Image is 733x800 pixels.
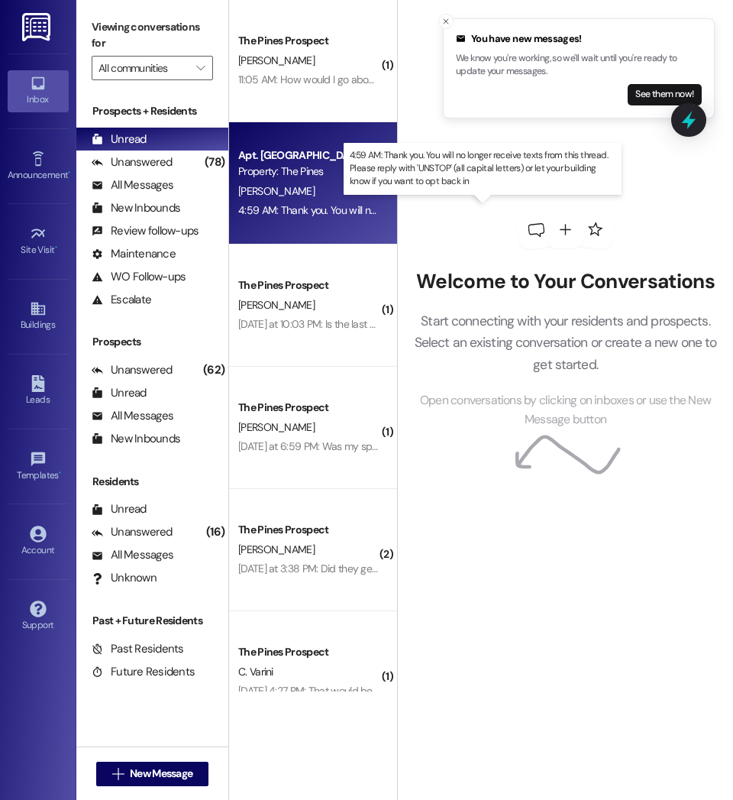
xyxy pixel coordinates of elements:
div: Unanswered [92,154,173,170]
p: Start connecting with your residents and prospects. Select an existing conversation or create a n... [408,310,722,375]
p: 4:59 AM: Thank you. You will no longer receive texts from this thread. Please reply with 'UNSTOP'... [350,149,615,188]
div: All Messages [92,547,173,563]
span: [PERSON_NAME] [238,53,315,67]
div: All Messages [92,177,173,193]
a: Buildings [8,296,69,337]
div: [DATE] at 6:59 PM: Was my spot secured ok? [238,439,438,453]
span: [PERSON_NAME] [238,543,315,556]
a: Templates • [8,446,69,487]
span: [PERSON_NAME] [238,420,315,434]
a: Leads [8,371,69,412]
div: The Pines Prospect [238,644,379,660]
div: Escalate [92,292,151,308]
div: You have new messages! [456,31,702,47]
div: Property: The Pines [238,164,379,180]
div: New Inbounds [92,200,180,216]
span: Open conversations by clicking on inboxes or use the New Message button [408,391,722,429]
div: The Pines Prospect [238,400,379,416]
div: (16) [202,520,228,544]
span: • [55,242,57,253]
div: Prospects + Residents [76,103,228,119]
a: Inbox [8,70,69,112]
div: Unanswered [92,524,173,540]
button: See them now! [628,84,702,105]
div: Unread [92,131,147,147]
div: (62) [199,358,228,382]
div: Review follow-ups [92,223,199,239]
span: [PERSON_NAME] [238,298,315,312]
div: New Inbounds [92,431,180,447]
label: Viewing conversations for [92,15,213,56]
div: Future Residents [92,664,195,680]
span: New Message [130,766,192,782]
div: [DATE] at 10:03 PM: Is the last spot available? I found someone to take my lease [238,317,587,331]
div: [DATE] 4:27 PM: That would be great. Thank you! [238,684,450,698]
a: Account [8,521,69,562]
span: • [68,167,70,178]
button: Close toast [438,14,454,29]
img: ResiDesk Logo [22,13,53,41]
i:  [112,768,124,780]
input: All communities [98,56,189,80]
div: Unknown [92,570,157,586]
i:  [196,62,205,74]
div: The Pines Prospect [238,277,379,293]
div: Residents [76,474,228,490]
div: (78) [201,151,228,174]
div: Unanswered [92,362,173,378]
div: Unread [92,385,147,401]
div: The Pines Prospect [238,522,379,538]
div: Apt. [GEOGRAPHIC_DATA]~12~F, 1 The Pines (Women's) North [238,147,379,164]
span: • [59,468,61,478]
div: All Messages [92,408,173,424]
div: Past + Future Residents [76,613,228,629]
div: Maintenance [92,246,176,262]
div: WO Follow-ups [92,269,186,285]
a: Site Visit • [8,221,69,262]
div: 11:05 AM: How would I go about getting a parking pass in the Pines complex? [238,73,576,86]
span: C. Varini [238,665,273,679]
button: New Message [96,762,209,786]
p: We know you're working, so we'll wait until you're ready to update your messages. [456,52,702,79]
div: The Pines Prospect [238,33,379,49]
div: Past Residents [92,641,184,657]
div: Unread [92,501,147,517]
a: Support [8,596,69,637]
div: [DATE] at 3:38 PM: Did they get back to you? [238,562,434,575]
div: Prospects [76,334,228,350]
span: [PERSON_NAME] [238,184,315,198]
h2: Welcome to Your Conversations [408,270,722,294]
